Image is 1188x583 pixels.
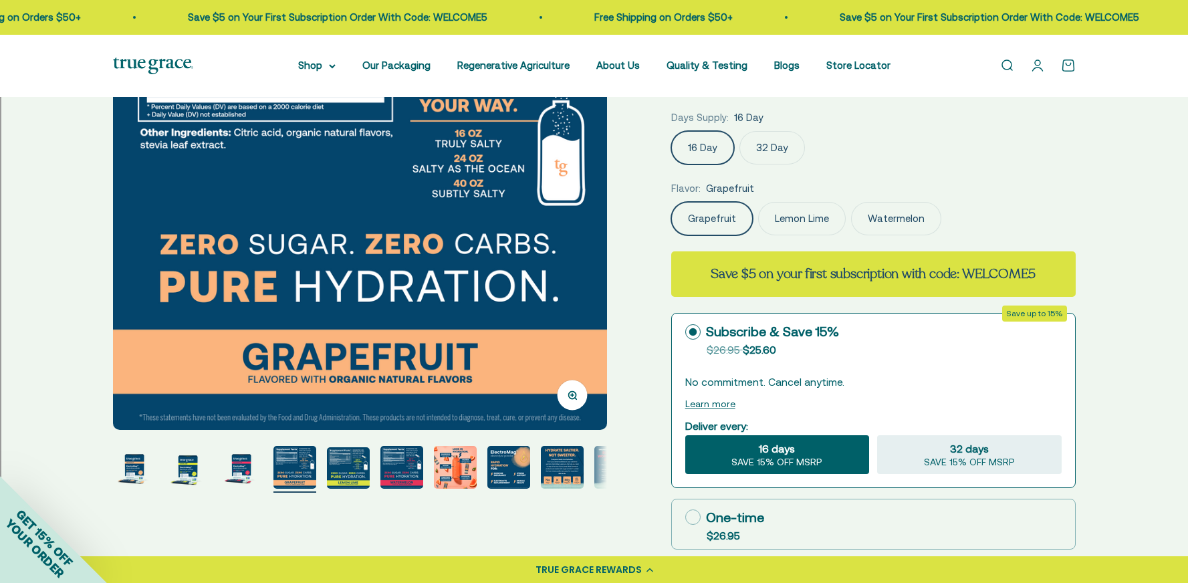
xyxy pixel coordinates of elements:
a: Blogs [774,60,800,71]
a: Regenerative Agriculture [457,60,570,71]
a: Free Shipping on Orders $50+ [594,11,733,23]
a: Quality & Testing [667,60,747,71]
legend: Days Supply: [671,110,729,126]
div: Sort A > Z [5,5,1183,17]
div: TRUE GRACE REWARDS [536,563,642,577]
span: 16 Day [734,110,763,126]
a: Our Packaging [362,60,431,71]
div: Sign out [5,66,1183,78]
strong: Save $5 on your first subscription with code: WELCOME5 [711,265,1036,283]
div: Move To ... [5,29,1183,41]
p: Save $5 on Your First Subscription Order With Code: WELCOME5 [840,9,1139,25]
div: Sort New > Old [5,17,1183,29]
div: Options [5,53,1183,66]
p: Save $5 on Your First Subscription Order With Code: WELCOME5 [188,9,487,25]
div: Delete [5,41,1183,53]
summary: Shop [298,57,336,74]
span: GET 15% OFF [13,507,76,569]
div: Move To ... [5,90,1183,102]
div: Rename [5,78,1183,90]
a: Store Locator [826,60,890,71]
span: Grapefruit [706,181,754,197]
legend: Flavor: [671,181,701,197]
span: YOUR ORDER [3,516,67,580]
a: About Us [596,60,640,71]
